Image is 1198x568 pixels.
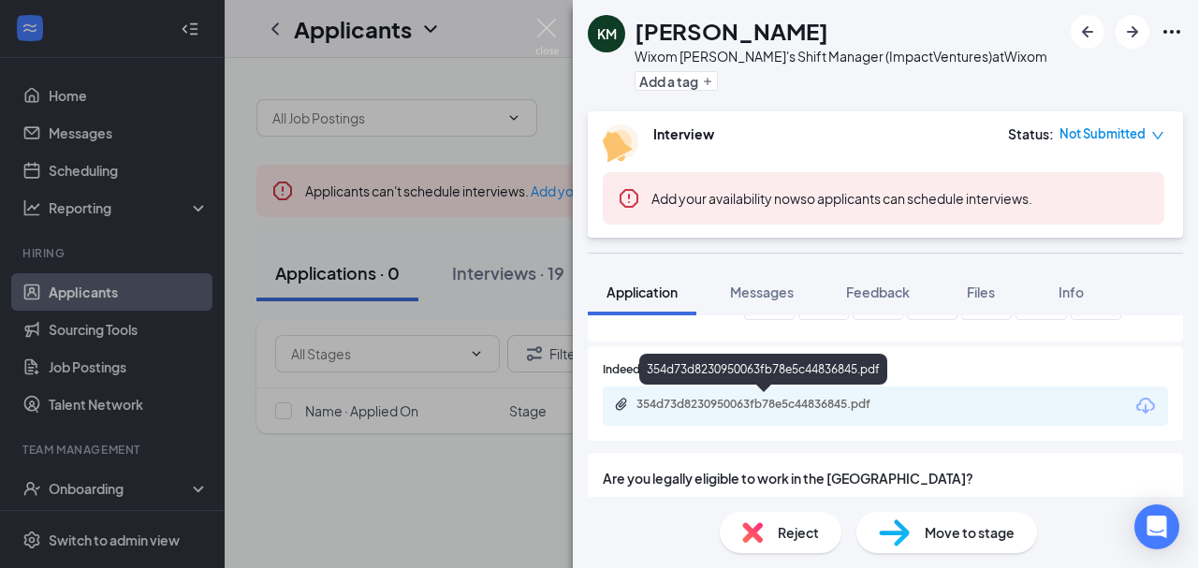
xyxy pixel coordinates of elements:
[603,361,685,379] span: Indeed Resume
[967,284,995,300] span: Files
[639,354,887,385] div: 354d73d8230950063fb78e5c44836845.pdf
[730,284,794,300] span: Messages
[1151,129,1164,142] span: down
[1134,504,1179,549] div: Open Intercom Messenger
[651,190,1032,207] span: so applicants can schedule interviews.
[1059,284,1084,300] span: Info
[597,24,617,43] div: KM
[653,125,714,142] b: Interview
[1059,124,1146,143] span: Not Submitted
[635,15,828,47] h1: [PERSON_NAME]
[1071,15,1104,49] button: ArrowLeftNew
[1076,21,1099,43] svg: ArrowLeftNew
[603,468,1168,488] span: Are you legally eligible to work in the [GEOGRAPHIC_DATA]?
[846,284,910,300] span: Feedback
[618,187,640,210] svg: Error
[651,189,800,208] button: Add your availability now
[635,47,1047,66] div: Wixom [PERSON_NAME]'s Shift Manager (ImpactVentures) at Wixom
[614,397,629,412] svg: Paperclip
[635,71,718,91] button: PlusAdd a tag
[1121,21,1144,43] svg: ArrowRight
[1008,124,1054,143] div: Status :
[925,522,1015,543] span: Move to stage
[1134,395,1157,417] svg: Download
[778,522,819,543] span: Reject
[606,284,678,300] span: Application
[622,496,703,517] span: yes (Correct)
[1116,15,1149,49] button: ArrowRight
[636,397,898,412] div: 354d73d8230950063fb78e5c44836845.pdf
[614,397,917,415] a: Paperclip354d73d8230950063fb78e5c44836845.pdf
[1161,21,1183,43] svg: Ellipses
[702,76,713,87] svg: Plus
